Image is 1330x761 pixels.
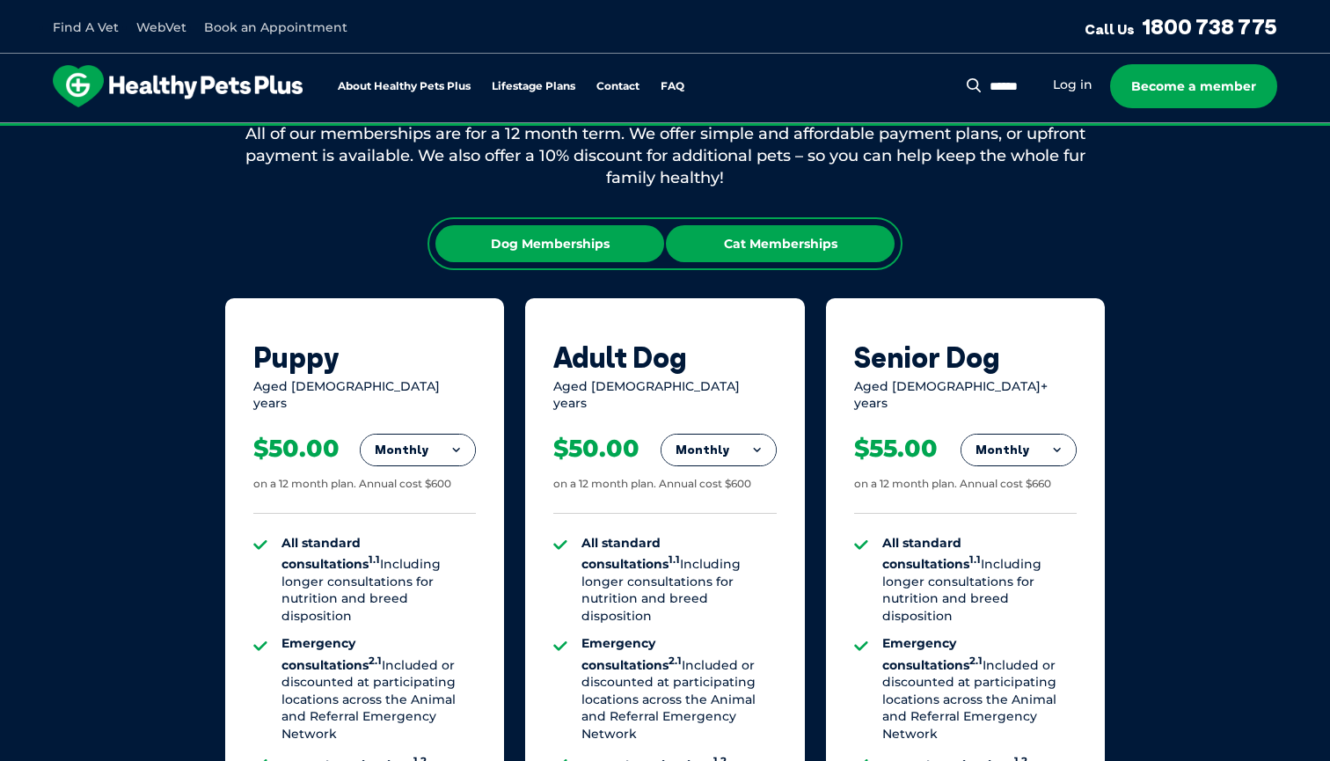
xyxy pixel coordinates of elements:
[1085,20,1135,38] span: Call Us
[661,81,684,92] a: FAQ
[204,19,347,35] a: Book an Appointment
[1053,77,1092,93] a: Log in
[963,77,985,94] button: Search
[1110,64,1277,108] a: Become a member
[553,434,639,464] div: $50.00
[369,655,382,667] sup: 2.1
[854,340,1077,374] div: Senior Dog
[281,635,476,743] li: Included or discounted at participating locations across the Animal and Referral Emergency Network
[581,535,680,572] strong: All standard consultations
[281,535,476,626] li: Including longer consultations for nutrition and breed disposition
[553,340,776,374] div: Adult Dog
[666,225,895,262] div: Cat Memberships
[553,378,776,413] div: Aged [DEMOGRAPHIC_DATA] years
[596,81,639,92] a: Contact
[253,340,476,374] div: Puppy
[1085,13,1277,40] a: Call Us1800 738 775
[661,435,776,466] button: Monthly
[581,635,776,743] li: Included or discounted at participating locations across the Animal and Referral Emergency Network
[53,65,303,107] img: hpp-logo
[969,655,983,667] sup: 2.1
[337,123,994,139] span: Proactive, preventative wellness program designed to keep your pet healthier and happier for longer
[253,477,451,492] div: on a 12 month plan. Annual cost $600
[435,225,664,262] div: Dog Memberships
[281,535,380,572] strong: All standard consultations
[338,81,471,92] a: About Healthy Pets Plus
[882,635,983,672] strong: Emergency consultations
[281,635,382,672] strong: Emergency consultations
[854,378,1077,413] div: Aged [DEMOGRAPHIC_DATA]+ years
[581,535,776,626] li: Including longer consultations for nutrition and breed disposition
[369,553,380,566] sup: 1.1
[854,477,1051,492] div: on a 12 month plan. Annual cost $660
[581,635,682,672] strong: Emergency consultations
[669,655,682,667] sup: 2.1
[492,81,575,92] a: Lifestage Plans
[253,378,476,413] div: Aged [DEMOGRAPHIC_DATA] years
[882,635,1077,743] li: Included or discounted at participating locations across the Animal and Referral Emergency Network
[961,435,1076,466] button: Monthly
[854,434,938,464] div: $55.00
[969,553,981,566] sup: 1.1
[361,435,475,466] button: Monthly
[253,434,340,464] div: $50.00
[136,19,186,35] a: WebVet
[53,19,119,35] a: Find A Vet
[225,123,1105,190] div: All of our memberships are for a 12 month term. We offer simple and affordable payment plans, or ...
[882,535,1077,626] li: Including longer consultations for nutrition and breed disposition
[553,477,751,492] div: on a 12 month plan. Annual cost $600
[669,553,680,566] sup: 1.1
[882,535,981,572] strong: All standard consultations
